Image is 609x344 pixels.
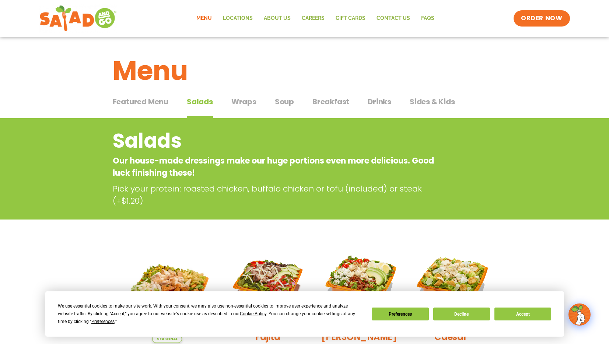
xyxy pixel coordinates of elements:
[187,96,213,107] span: Salads
[371,10,416,27] a: Contact Us
[296,10,330,27] a: Careers
[312,96,349,107] span: Breakfast
[410,245,491,325] img: Product photo for Caesar Salad
[58,302,363,326] div: We use essential cookies to make our site work. With your consent, we may also use non-essential ...
[434,330,467,343] h2: Caesar
[240,311,266,316] span: Cookie Policy
[275,96,294,107] span: Soup
[258,10,296,27] a: About Us
[372,308,428,320] button: Preferences
[118,245,217,343] img: Product photo for Southwest Harvest Salad
[433,308,490,320] button: Decline
[521,14,562,23] span: ORDER NOW
[113,155,437,179] p: Our house-made dressings make our huge portions even more delicious. Good luck finishing these!
[514,10,570,27] a: ORDER NOW
[227,245,308,325] img: Product photo for Fajita Salad
[319,245,399,325] img: Product photo for Cobb Salad
[416,10,440,27] a: FAQs
[191,10,440,27] nav: Menu
[255,330,280,343] h2: Fajita
[91,319,115,324] span: Preferences
[368,96,391,107] span: Drinks
[321,330,397,343] h2: [PERSON_NAME]
[217,10,258,27] a: Locations
[45,291,564,337] div: Cookie Consent Prompt
[152,335,182,343] span: Seasonal
[39,4,117,33] img: new-SAG-logo-768×292
[231,96,256,107] span: Wraps
[113,183,441,207] p: Pick your protein: roasted chicken, buffalo chicken or tofu (included) or steak (+$1.20)
[191,10,217,27] a: Menu
[113,96,168,107] span: Featured Menu
[113,94,497,119] div: Tabbed content
[113,51,497,91] h1: Menu
[569,304,590,325] img: wpChatIcon
[113,126,437,156] h2: Salads
[330,10,371,27] a: GIFT CARDS
[494,308,551,320] button: Accept
[410,96,455,107] span: Sides & Kids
